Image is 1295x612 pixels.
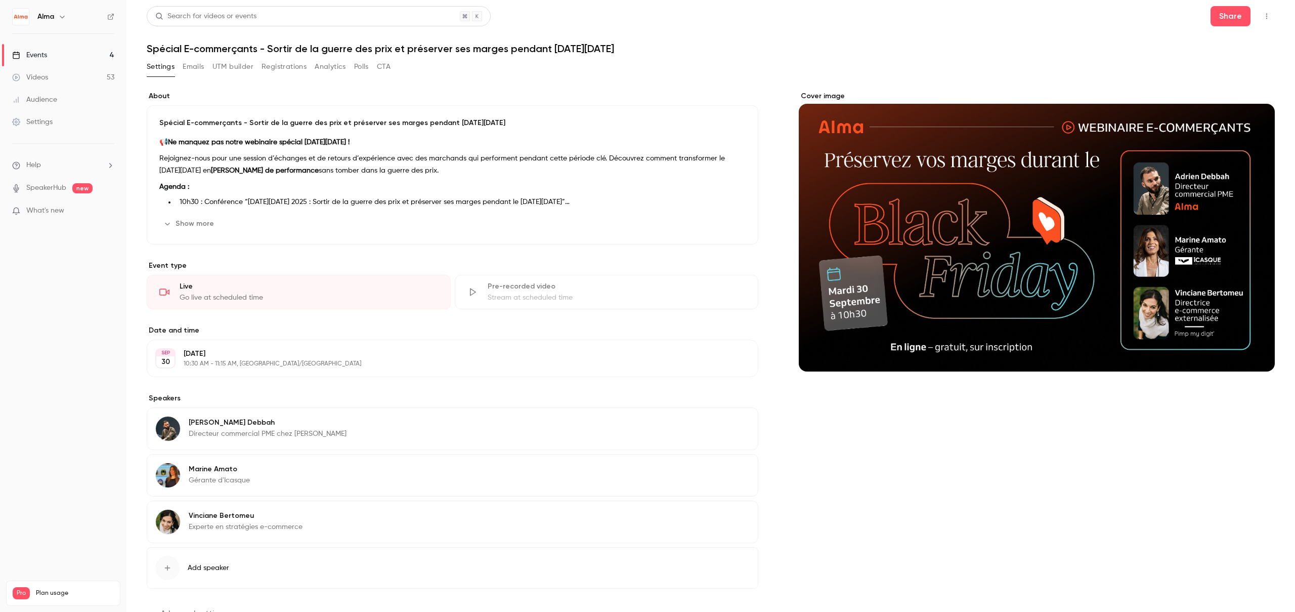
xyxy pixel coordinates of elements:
[156,463,180,487] img: Marine Amato
[147,43,1275,55] h1: Spécial E-commerçants - Sortir de la guerre des prix et préserver ses marges pendant [DATE][DATE]
[176,197,746,208] li: 10h30 : Conférence “[DATE][DATE] 2025 : Sortir de la guerre des prix et préserver ses marges pend...
[1211,6,1250,26] button: Share
[12,160,114,171] li: help-dropdown-opener
[155,11,256,22] div: Search for videos or events
[189,511,303,521] p: Vinciane Bertomeu
[189,429,347,439] p: Directeur commercial PME chez [PERSON_NAME]
[156,349,175,356] div: SEP
[13,587,30,599] span: Pro
[262,59,307,75] button: Registrations
[159,136,746,148] p: 📢
[377,59,391,75] button: CTA
[147,501,758,543] div: Vinciane BertomeuVinciane BertomeuExperte en stratégies e-commerce
[189,522,303,532] p: Experte en stratégies e-commerce
[455,275,759,309] div: Pre-recorded videoStream at scheduled time
[26,183,66,193] a: SpeakerHub
[147,325,758,336] label: Date and time
[189,475,250,485] p: Gérante d'Icasque
[799,91,1275,372] section: Cover image
[26,206,64,216] span: What's new
[189,418,347,428] p: [PERSON_NAME] Debbah
[147,59,175,75] button: Settings
[147,454,758,497] div: Marine AmatoMarine AmatoGérante d'Icasque
[13,9,29,25] img: Alma
[159,118,746,128] p: Spécial E-commerçants - Sortir de la guerre des prix et préserver ses marges pendant [DATE][DATE]
[12,72,48,83] div: Videos
[159,152,746,177] p: Rejoignez-nous pour une session d’échanges et de retours d’expérience avec des marchands qui perf...
[36,589,114,597] span: Plan usage
[488,293,746,303] div: Stream at scheduled time
[159,183,189,190] strong: Agenda :
[147,393,758,403] label: Speakers
[147,91,758,101] label: About
[180,293,438,303] div: Go live at scheduled time
[12,117,53,127] div: Settings
[156,510,180,534] img: Vinciane Bertomeu
[183,59,204,75] button: Emails
[12,50,47,60] div: Events
[189,464,250,474] p: Marine Amato
[156,417,180,441] img: Adrien Debbah
[147,547,758,589] button: Add speaker
[37,12,54,22] h6: Alma
[102,207,114,216] iframe: Noticeable Trigger
[147,275,451,309] div: LiveGo live at scheduled time
[159,216,220,232] button: Show more
[72,183,93,193] span: new
[147,261,758,271] p: Event type
[147,407,758,450] div: Adrien Debbah[PERSON_NAME] DebbahDirecteur commercial PME chez [PERSON_NAME]
[211,167,319,174] strong: [PERSON_NAME] de performance
[354,59,369,75] button: Polls
[168,139,350,146] strong: Ne manquez pas notre webinaire spécial [DATE][DATE] !
[161,357,170,367] p: 30
[799,91,1275,101] label: Cover image
[315,59,346,75] button: Analytics
[180,281,438,292] div: Live
[26,160,41,171] span: Help
[12,95,57,105] div: Audience
[188,563,229,573] span: Add speaker
[184,360,705,368] p: 10:30 AM - 11:15 AM, [GEOGRAPHIC_DATA]/[GEOGRAPHIC_DATA]
[184,349,705,359] p: [DATE]
[212,59,253,75] button: UTM builder
[488,281,746,292] div: Pre-recorded video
